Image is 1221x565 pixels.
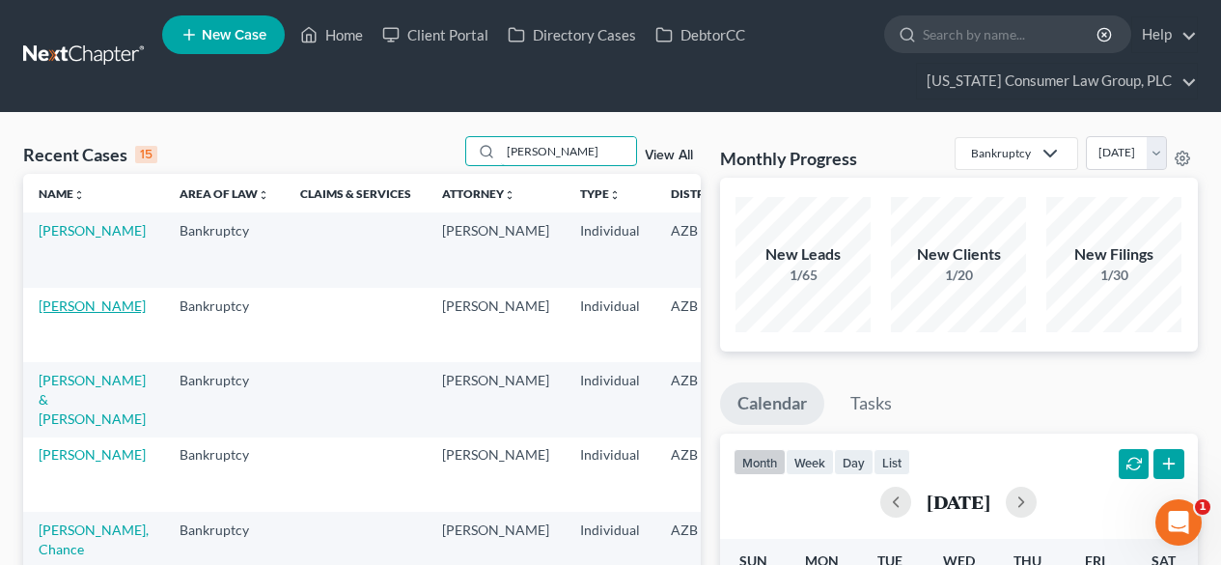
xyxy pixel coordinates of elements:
a: Directory Cases [498,17,646,52]
a: [US_STATE] Consumer Law Group, PLC [917,64,1197,99]
td: [PERSON_NAME] [427,212,565,287]
div: Bankruptcy [971,145,1031,161]
a: Calendar [720,382,824,425]
a: DebtorCC [646,17,755,52]
a: Area of Lawunfold_more [180,186,269,201]
button: day [834,449,874,475]
div: New Filings [1046,243,1181,266]
a: Attorneyunfold_more [442,186,515,201]
div: 15 [135,146,157,163]
td: AZB [655,212,750,287]
a: View All [645,149,693,162]
i: unfold_more [504,189,515,201]
th: Claims & Services [285,174,427,212]
button: month [734,449,786,475]
a: Help [1132,17,1197,52]
div: Recent Cases [23,143,157,166]
td: Bankruptcy [164,438,285,512]
i: unfold_more [609,189,621,201]
a: Client Portal [373,17,498,52]
span: 1 [1195,499,1210,515]
td: AZB [655,362,750,437]
a: [PERSON_NAME] [39,446,146,463]
span: New Case [202,28,266,42]
td: AZB [655,438,750,512]
a: Home [291,17,373,52]
a: [PERSON_NAME] [39,222,146,239]
a: [PERSON_NAME], Chance [39,522,149,557]
iframe: Intercom live chat [1155,499,1202,546]
div: New Clients [891,243,1026,266]
div: 1/30 [1046,266,1181,285]
h3: Monthly Progress [720,147,857,170]
a: Nameunfold_more [39,186,85,201]
div: New Leads [735,243,871,266]
a: Typeunfold_more [580,186,621,201]
td: [PERSON_NAME] [427,288,565,362]
td: Bankruptcy [164,288,285,362]
td: Individual [565,288,655,362]
td: [PERSON_NAME] [427,362,565,437]
button: list [874,449,910,475]
td: Individual [565,362,655,437]
a: [PERSON_NAME] & [PERSON_NAME] [39,372,146,427]
td: Bankruptcy [164,212,285,287]
td: Individual [565,438,655,512]
a: Tasks [833,382,909,425]
a: Districtunfold_more [671,186,735,201]
input: Search by name... [923,16,1099,52]
td: [PERSON_NAME] [427,438,565,512]
button: week [786,449,834,475]
input: Search by name... [501,137,636,165]
a: [PERSON_NAME] [39,297,146,314]
td: AZB [655,288,750,362]
i: unfold_more [73,189,85,201]
div: 1/65 [735,266,871,285]
h2: [DATE] [927,492,990,512]
i: unfold_more [258,189,269,201]
td: Bankruptcy [164,362,285,437]
td: Individual [565,212,655,287]
div: 1/20 [891,266,1026,285]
